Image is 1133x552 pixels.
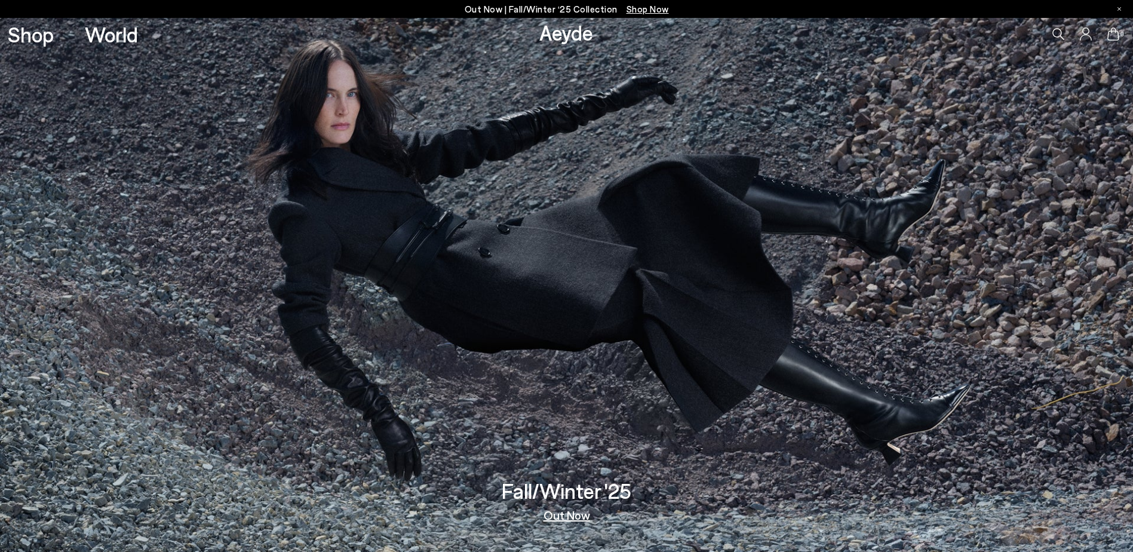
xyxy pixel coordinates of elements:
span: 0 [1119,31,1125,38]
a: Out Now [544,509,590,521]
a: Aeyde [539,20,593,45]
a: Shop [8,24,54,45]
h3: Fall/Winter '25 [502,480,631,501]
span: Navigate to /collections/new-in [627,4,669,14]
a: 0 [1107,27,1119,41]
p: Out Now | Fall/Winter ‘25 Collection [465,2,669,17]
a: World [85,24,138,45]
